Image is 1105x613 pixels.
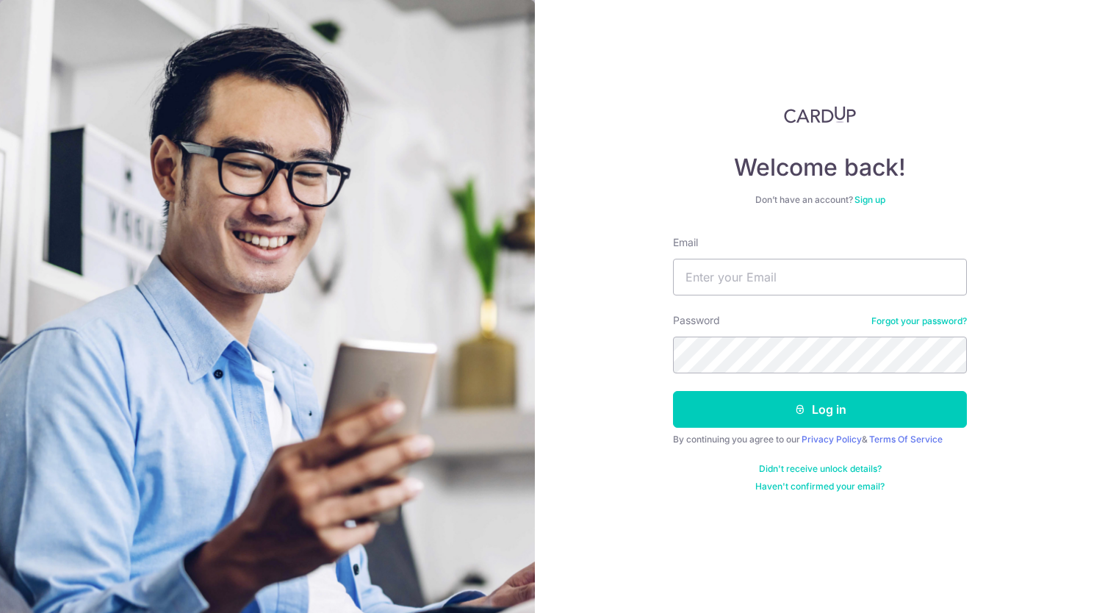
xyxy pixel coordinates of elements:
[673,235,698,250] label: Email
[673,391,967,428] button: Log in
[673,313,720,328] label: Password
[673,259,967,295] input: Enter your Email
[802,434,862,445] a: Privacy Policy
[784,106,856,123] img: CardUp Logo
[854,194,885,205] a: Sign up
[673,194,967,206] div: Don’t have an account?
[869,434,943,445] a: Terms Of Service
[871,315,967,327] a: Forgot your password?
[755,481,885,492] a: Haven't confirmed your email?
[673,434,967,445] div: By continuing you agree to our &
[673,153,967,182] h4: Welcome back!
[759,463,882,475] a: Didn't receive unlock details?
